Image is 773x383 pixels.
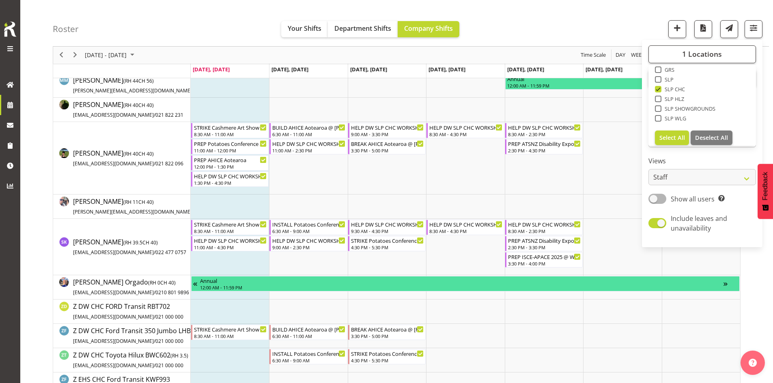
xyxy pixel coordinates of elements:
button: Department Shifts [328,21,398,37]
span: SLP HLZ [661,96,685,102]
button: Add a new shift [668,20,686,38]
span: 022 477 0757 [155,249,186,256]
div: 8:30 AM - 2:30 PM [508,131,581,137]
a: [PERSON_NAME](RH 11CH 40)[PERSON_NAME][EMAIL_ADDRESS][DOMAIN_NAME] [73,197,222,216]
button: Send a list of all shifts for the selected filtered period to all rostered employees. [720,20,738,38]
span: 021 000 000 [155,362,183,369]
div: INSTALL Potatoes Conference 2025 @ [GEOGRAPHIC_DATA] On site @ 0700 [272,220,345,228]
span: Include leaves and unavailability [671,214,727,233]
td: Wiliam Cordeiro Orgado resource [53,275,191,300]
span: [EMAIL_ADDRESS][DOMAIN_NAME] [73,249,154,256]
span: / [154,289,155,296]
button: Previous [56,50,67,60]
div: Z DW CHC Ford Transit 350 Jumbo LHB202"s event - BREAK AHICE Aotearoa @ Te Pae On Site @ 1600 Beg... [348,325,426,340]
span: Day [615,50,626,60]
div: HELP DW SLP CHC WORKSHOP [272,139,345,148]
span: [DATE], [DATE] [193,66,230,73]
span: [PERSON_NAME] [73,100,183,119]
div: 8:30 AM - 11:00 AM [194,131,267,137]
div: Annual [200,276,723,285]
span: [DATE], [DATE] [350,66,387,73]
div: 8:30 AM - 4:30 PM [429,228,502,234]
span: [DATE], [DATE] [271,66,308,73]
span: [PERSON_NAME][EMAIL_ADDRESS][DOMAIN_NAME] [73,87,192,94]
div: Stuart Korunic"s event - HELP DW SLP CHC WORKSHOP Begin From Tuesday, August 12, 2025 at 9:00:00 ... [269,236,347,251]
span: SLP CHC [661,86,685,92]
div: 12:00 PM - 1:30 PM [194,163,267,170]
div: Z DW CHC Toyota Hilux BWC602"s event - INSTALL Potatoes Conference 2025 @ CHC Town Hall On site @... [269,349,347,364]
div: Rosey McKimmie"s event - BUILD AHICE Aotearoa @ Te Pae On Site @ 0700 Begin From Tuesday, August ... [269,123,347,138]
span: [DATE], [DATE] [428,66,465,73]
div: Matt McFarlane"s event - Annual Begin From Friday, August 15, 2025 at 12:00:00 AM GMT+12:00 Ends ... [505,74,740,90]
div: 8:30 AM - 2:30 PM [508,228,581,234]
span: ( CH 40) [123,102,154,109]
td: Shaun Dalgetty resource [53,195,191,219]
span: [EMAIL_ADDRESS][DOMAIN_NAME] [73,160,154,167]
div: Stuart Korunic"s event - HELP DW SLP CHC WORKSHOP Begin From Wednesday, August 13, 2025 at 9:30:0... [348,220,426,235]
div: Annual [507,75,723,83]
span: / [154,160,155,167]
div: Rosey McKimmie"s event - STRIKE Cashmere Art Show 2025 @ Cashmere Club On Site @ 0900 Begin From ... [191,123,269,138]
button: 1 Locations [648,45,756,63]
div: HELP DW SLP CHC WORKSHOP [272,236,345,244]
div: 9:00 AM - 3:30 PM [351,131,424,137]
span: GRS [661,66,675,73]
img: Rosterit icon logo [2,20,18,38]
button: Your Shifts [281,21,328,37]
span: [PERSON_NAME] [73,149,183,167]
span: [DATE], [DATE] [586,66,622,73]
div: HELP DW SLP CHC WORKSHOP [351,220,424,228]
span: 021 000 000 [155,313,183,320]
div: BUILD AHICE Aotearoa @ [PERSON_NAME] On Site @ 0700 [272,123,345,131]
div: 2:30 PM - 4:30 PM [508,147,581,154]
span: Z DW CHC Toyota Hilux BWC602 [73,351,188,369]
div: HELP DW SLP CHC WORKSHOP [429,220,502,228]
a: [PERSON_NAME](RH 40CH 40)[EMAIL_ADDRESS][DOMAIN_NAME]/021 822 231 [73,100,183,119]
div: 4:30 PM - 5:30 PM [351,244,424,250]
span: [DATE] - [DATE] [84,50,127,60]
div: STRIKE Cashmere Art Show 2025 @ [GEOGRAPHIC_DATA] On Site @ 0900 [194,220,267,228]
div: 11:00 AM - 12:00 PM [194,147,267,154]
div: 8:30 AM - 11:00 AM [194,333,267,339]
td: Matt McFarlane resource [53,73,191,98]
div: STRIKE Potatoes Conference 2025 @ [GEOGRAPHIC_DATA] On site @ 1700 [351,236,424,244]
div: PREP ISCE-APACE 2025 @ WAREHOUSE [508,252,581,261]
button: August 2025 [84,50,138,60]
span: RH 3.5 [172,352,187,359]
div: Stuart Korunic"s event - HELP DW SLP CHC WORKSHOP Begin From Friday, August 15, 2025 at 8:30:00 A... [505,220,583,235]
div: Rosey McKimmie"s event - HELP DW SLP CHC WORKSHOP Begin From Thursday, August 14, 2025 at 8:30:00... [426,123,504,138]
span: [EMAIL_ADDRESS][DOMAIN_NAME] [73,338,154,344]
span: Time Scale [580,50,607,60]
button: Feedback - Show survey [758,164,773,219]
div: 6:30 AM - 11:00 AM [272,333,345,339]
div: 9:00 AM - 2:30 PM [272,244,345,250]
div: 11:00 AM - 2:30 PM [272,147,345,154]
div: HELP DW SLP CHC WORKSHOP [194,236,267,244]
span: ( CH 40) [148,279,176,286]
span: ( CH 40) [123,199,154,205]
span: 021 822 096 [155,160,183,167]
button: Company Shifts [398,21,459,37]
div: HELP DW SLP CHC WORKSHOP [351,123,424,131]
div: 3:30 PM - 4:00 PM [508,260,581,267]
div: August 11 - 17, 2025 [82,47,139,64]
span: Select All [659,134,685,141]
div: INSTALL Potatoes Conference 2025 @ [GEOGRAPHIC_DATA] On site @ 0700 [272,349,345,357]
button: Deselect All [691,131,732,145]
span: [DATE], [DATE] [507,66,544,73]
div: PREP ATSNZ Disability Expo 2025 @ warehouse [508,139,581,148]
span: Z DW CHC FORD Transit RBT702 [73,302,183,321]
div: Stuart Korunic"s event - INSTALL Potatoes Conference 2025 @ CHC Town Hall On site @ 0700 Begin Fr... [269,220,347,235]
span: Department Shifts [334,24,391,33]
span: / [154,111,155,118]
span: ( CH 40) [123,239,158,246]
h4: Roster [53,24,79,34]
div: 8:30 AM - 11:00 AM [194,228,267,234]
div: 2:30 PM - 3:30 PM [508,244,581,250]
span: [PERSON_NAME] [73,76,222,94]
div: Wiliam Cordeiro Orgado"s event - Annual Begin From Sunday, July 27, 2025 at 12:00:00 AM GMT+12:00... [191,276,740,291]
span: ( ) [170,352,188,359]
span: Feedback [762,172,769,200]
button: Next [70,50,81,60]
button: Select All [655,131,689,145]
